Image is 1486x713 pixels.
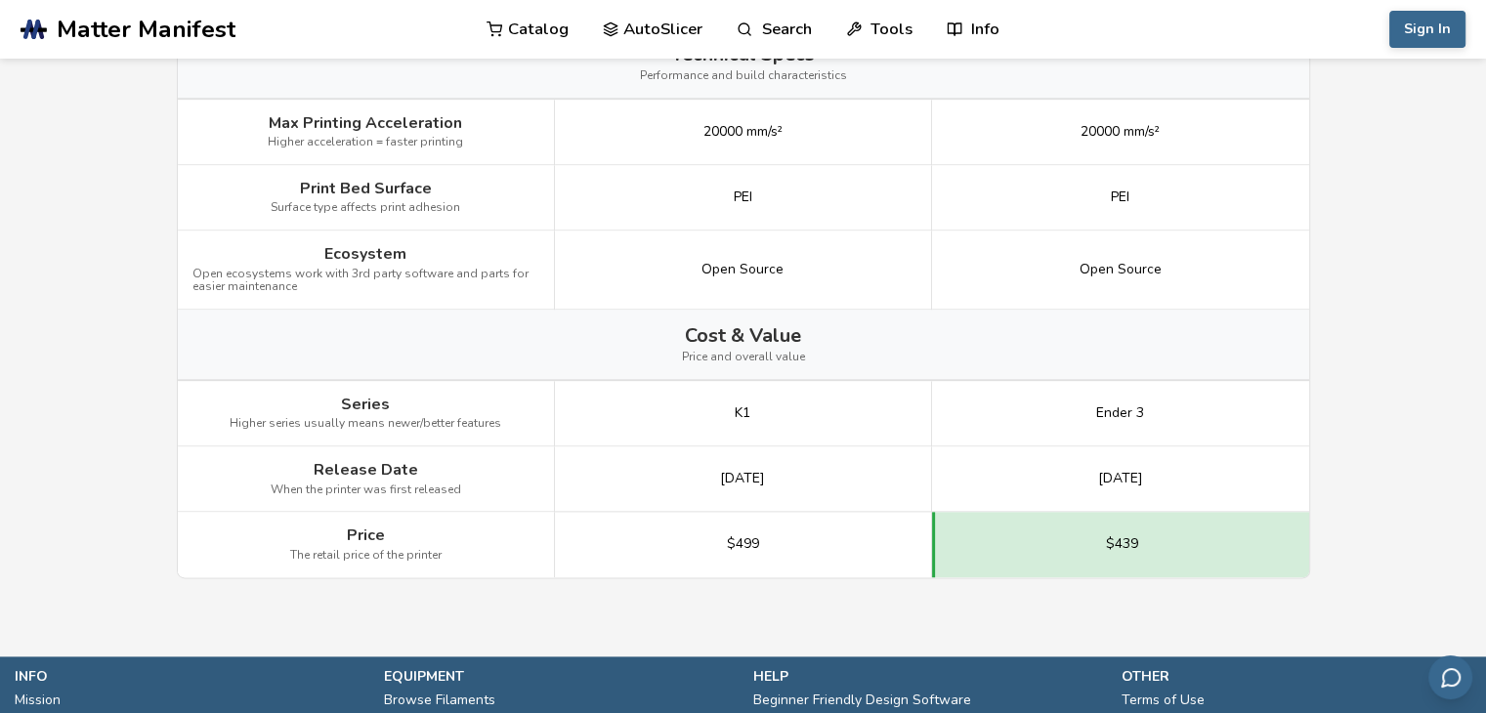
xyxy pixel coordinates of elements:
span: Higher acceleration = faster printing [268,136,463,149]
button: Sign In [1389,11,1465,48]
span: Max Printing Acceleration [269,114,462,132]
span: Series [341,396,390,413]
span: Print Bed Surface [300,180,432,197]
span: [DATE] [1098,471,1143,486]
span: When the printer was first released [271,483,461,497]
span: K1 [735,405,750,421]
span: $499 [727,536,759,552]
span: PEI [734,189,752,205]
span: Surface type affects print adhesion [271,201,460,215]
button: Send feedback via email [1428,655,1472,699]
span: The retail price of the printer [290,549,442,563]
p: info [15,666,364,687]
span: Open Source [701,262,784,277]
span: Release Date [314,461,418,479]
span: Price [347,526,385,544]
span: Performance and build characteristics [640,69,847,83]
span: $439 [1106,536,1138,552]
span: Price and overall value [682,351,805,364]
p: help [753,666,1103,687]
span: 20000 mm/s² [703,124,783,140]
span: Open ecosystems work with 3rd party software and parts for easier maintenance [192,268,539,295]
span: Higher series usually means newer/better features [230,417,501,431]
span: Ecosystem [324,245,406,263]
span: PEI [1111,189,1129,205]
span: Technical Specs [671,43,815,65]
span: Matter Manifest [57,16,235,43]
span: Open Source [1080,262,1162,277]
span: 20000 mm/s² [1081,124,1160,140]
p: other [1122,666,1471,687]
span: Cost & Value [685,324,801,347]
span: Ender 3 [1096,405,1144,421]
span: [DATE] [720,471,765,486]
p: equipment [384,666,734,687]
